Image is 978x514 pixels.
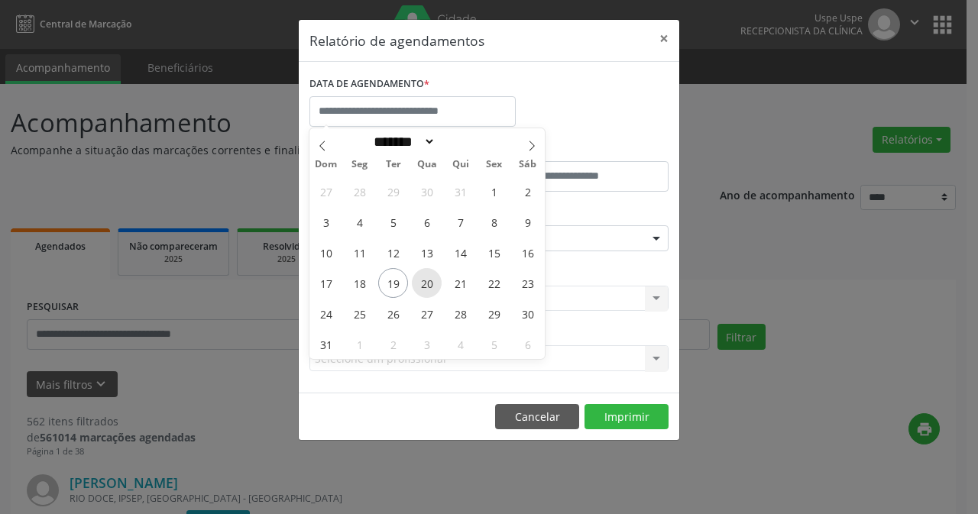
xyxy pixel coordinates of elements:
[445,329,475,359] span: Setembro 4, 2025
[513,329,542,359] span: Setembro 6, 2025
[412,299,442,328] span: Agosto 27, 2025
[378,329,408,359] span: Setembro 2, 2025
[311,329,341,359] span: Agosto 31, 2025
[309,31,484,50] h5: Relatório de agendamentos
[378,207,408,237] span: Agosto 5, 2025
[345,238,374,267] span: Agosto 11, 2025
[343,160,377,170] span: Seg
[345,176,374,206] span: Julho 28, 2025
[412,176,442,206] span: Julho 30, 2025
[513,207,542,237] span: Agosto 9, 2025
[511,160,545,170] span: Sáb
[345,329,374,359] span: Setembro 1, 2025
[311,299,341,328] span: Agosto 24, 2025
[378,238,408,267] span: Agosto 12, 2025
[479,329,509,359] span: Setembro 5, 2025
[445,238,475,267] span: Agosto 14, 2025
[311,207,341,237] span: Agosto 3, 2025
[513,268,542,298] span: Agosto 23, 2025
[368,134,436,150] select: Month
[513,238,542,267] span: Agosto 16, 2025
[345,299,374,328] span: Agosto 25, 2025
[513,176,542,206] span: Agosto 2, 2025
[479,176,509,206] span: Agosto 1, 2025
[311,268,341,298] span: Agosto 17, 2025
[309,73,429,96] label: DATA DE AGENDAMENTO
[445,207,475,237] span: Agosto 7, 2025
[311,176,341,206] span: Julho 27, 2025
[495,404,579,430] button: Cancelar
[309,160,343,170] span: Dom
[479,268,509,298] span: Agosto 22, 2025
[445,176,475,206] span: Julho 31, 2025
[377,160,410,170] span: Ter
[444,160,478,170] span: Qui
[412,268,442,298] span: Agosto 20, 2025
[412,207,442,237] span: Agosto 6, 2025
[412,329,442,359] span: Setembro 3, 2025
[585,404,669,430] button: Imprimir
[378,176,408,206] span: Julho 29, 2025
[345,268,374,298] span: Agosto 18, 2025
[445,299,475,328] span: Agosto 28, 2025
[479,238,509,267] span: Agosto 15, 2025
[345,207,374,237] span: Agosto 4, 2025
[478,160,511,170] span: Sex
[493,137,669,161] label: ATÉ
[311,238,341,267] span: Agosto 10, 2025
[410,160,444,170] span: Qua
[649,20,679,57] button: Close
[445,268,475,298] span: Agosto 21, 2025
[378,299,408,328] span: Agosto 26, 2025
[513,299,542,328] span: Agosto 30, 2025
[479,299,509,328] span: Agosto 29, 2025
[436,134,486,150] input: Year
[479,207,509,237] span: Agosto 8, 2025
[378,268,408,298] span: Agosto 19, 2025
[412,238,442,267] span: Agosto 13, 2025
